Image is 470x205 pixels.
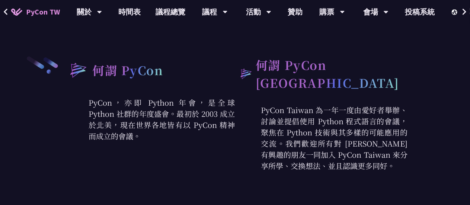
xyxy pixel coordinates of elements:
[235,64,256,83] img: heading-bullet
[63,97,235,142] p: PyCon，亦即 Python 年會，是全球 Python 社群的年度盛會。最初於 2003 成立於北美，現在世界各地皆有以 PyCon 精神而成立的會議。
[235,105,408,172] p: PyCon Taiwan 為一年一度由愛好者舉辦、討論並提倡使用 Python 程式語言的會議，聚焦在 Python 技術與其多樣的可能應用的交流。我們歡迎所有對 [PERSON_NAME] 有...
[452,9,459,15] img: Locale Icon
[26,6,60,17] span: PyCon TW
[256,56,407,92] h2: 何謂 PyCon [GEOGRAPHIC_DATA]
[63,56,92,84] img: heading-bullet
[92,61,163,79] h2: 何謂 PyCon
[11,8,22,16] img: Home icon of PyCon TW 2025
[4,3,67,21] a: PyCon TW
